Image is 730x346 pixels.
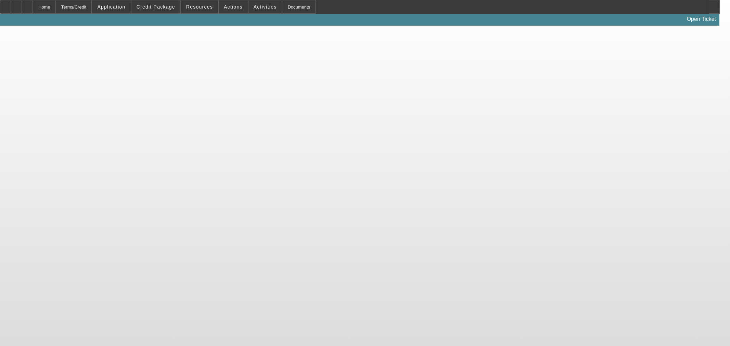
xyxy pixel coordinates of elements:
button: Activities [248,0,282,13]
button: Actions [219,0,248,13]
span: Application [97,4,125,10]
button: Credit Package [131,0,180,13]
a: Open Ticket [684,13,719,25]
span: Actions [224,4,243,10]
span: Activities [254,4,277,10]
span: Resources [186,4,213,10]
span: Credit Package [137,4,175,10]
button: Resources [181,0,218,13]
button: Application [92,0,130,13]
